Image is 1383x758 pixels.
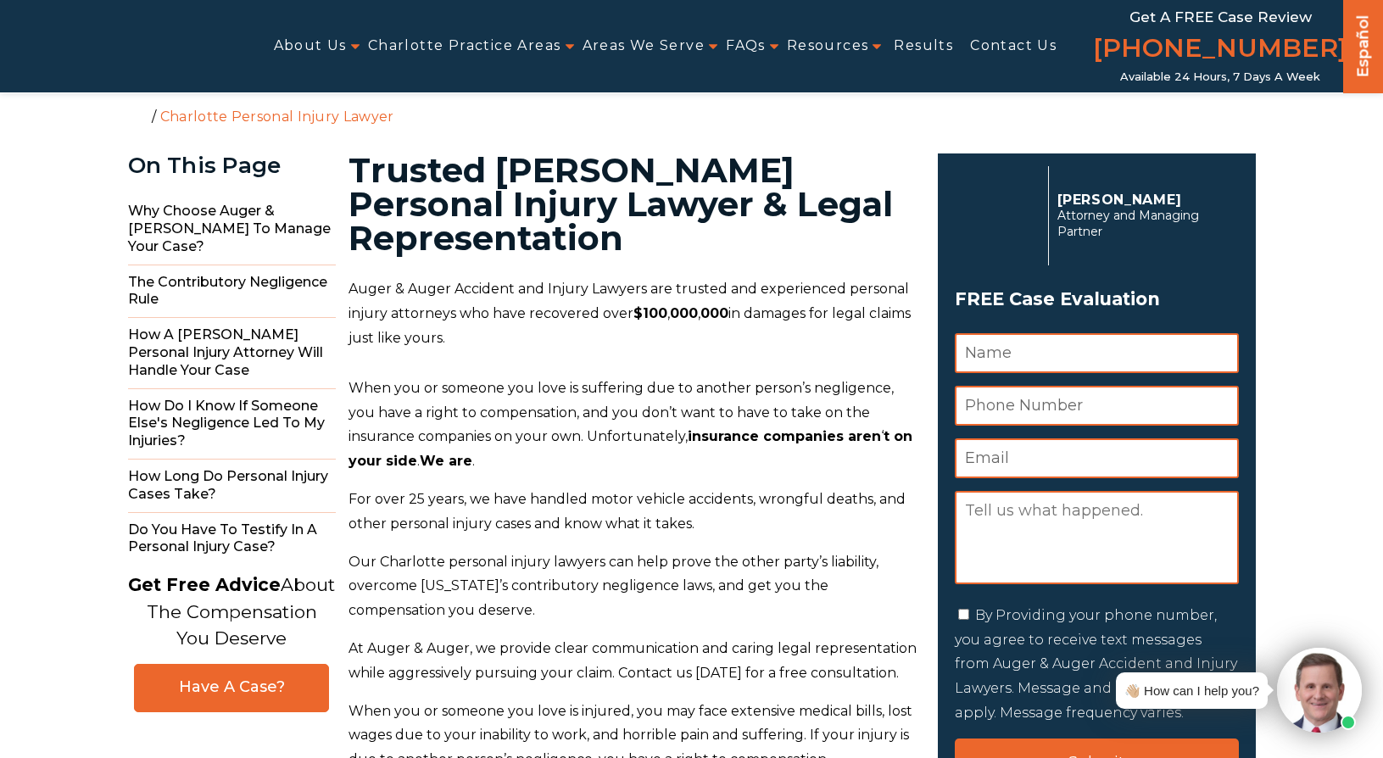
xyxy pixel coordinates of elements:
div: 👋🏼 How can I help you? [1124,679,1259,702]
a: Charlotte Practice Areas [368,27,561,65]
a: Areas We Serve [583,27,705,65]
a: About Us [274,27,347,65]
label: By Providing your phone number, you agree to receive text messages from Auger & Auger Accident an... [955,607,1237,721]
strong: 000 [670,305,698,321]
p: [PERSON_NAME] [1057,192,1230,208]
p: For over 25 years, we have handled motor vehicle accidents, wrongful deaths, and other personal i... [349,488,917,537]
img: Intaker widget Avatar [1277,648,1362,733]
span: The Contributory Negligence Rule [128,265,336,319]
h1: Trusted [PERSON_NAME] Personal Injury Lawyer & Legal Representation [349,153,917,255]
strong: 000 [700,305,728,321]
a: Resources [787,27,869,65]
strong: We are [420,453,472,469]
p: Our Charlotte personal injury lawyers can help prove the other party’s liability, overcome [US_ST... [349,550,917,623]
strong: $100 [633,305,667,321]
img: Herbert Auger [955,173,1040,258]
span: FREE Case Evaluation [955,283,1239,315]
a: FAQs [726,27,766,65]
div: On This Page [128,153,336,178]
p: About The Compensation You Deserve [128,571,335,652]
a: Have A Case? [134,664,329,712]
span: Do You Have to Testify in a Personal Injury Case? [128,513,336,566]
span: How a [PERSON_NAME] Personal Injury Attorney Will Handle Your Case [128,318,336,388]
p: When you or someone you love is suffering due to another person’s negligence, you have a right to... [349,376,917,474]
input: Email [955,438,1239,478]
input: Name [955,333,1239,373]
span: Get a FREE Case Review [1129,8,1312,25]
strong: Get Free Advice [128,574,281,595]
span: Have A Case? [152,677,311,697]
a: Home [132,108,148,123]
li: Charlotte Personal Injury Lawyer [156,109,399,125]
strong: insurance companies aren [688,428,881,444]
span: Attorney and Managing Partner [1057,208,1230,240]
p: Auger & Auger Accident and Injury Lawyers are trusted and experienced personal injury attorneys w... [349,277,917,350]
span: Available 24 Hours, 7 Days a Week [1120,70,1320,84]
span: How do I Know if Someone Else's Negligence Led to My Injuries? [128,389,336,460]
input: Phone Number [955,386,1239,426]
span: Why Choose Auger & [PERSON_NAME] to Manage Your Case? [128,194,336,265]
span: How Long do Personal Injury Cases Take? [128,460,336,513]
a: Contact Us [970,27,1057,65]
a: Results [894,27,953,65]
p: At Auger & Auger, we provide clear communication and caring legal representation while aggressive... [349,637,917,686]
a: [PHONE_NUMBER] [1093,30,1347,70]
img: Auger & Auger Accident and Injury Lawyers Logo [10,29,237,64]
